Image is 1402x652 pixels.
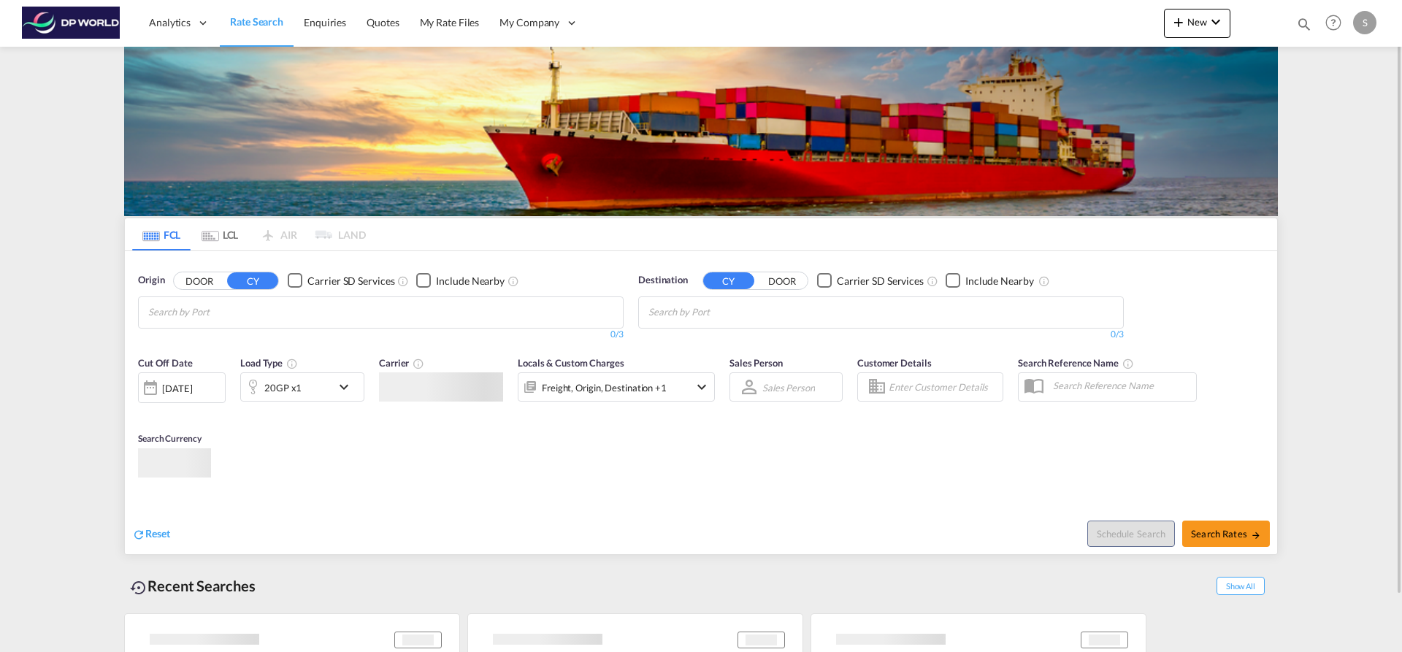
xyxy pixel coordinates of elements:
[416,273,505,288] md-checkbox: Checkbox No Ink
[729,357,783,369] span: Sales Person
[1191,528,1261,540] span: Search Rates
[542,377,667,398] div: Freight Origin Destination Factory Stuffing
[124,569,261,602] div: Recent Searches
[1122,358,1134,369] md-icon: Your search will be saved by the below given name
[837,274,924,288] div: Carrier SD Services
[335,378,360,396] md-icon: icon-chevron-down
[1251,530,1261,540] md-icon: icon-arrow-right
[756,272,808,289] button: DOOR
[304,16,346,28] span: Enquiries
[125,251,1277,554] div: OriginDOOR CY Checkbox No InkUnchecked: Search for CY (Container Yard) services for all selected ...
[1164,9,1230,38] button: icon-plus 400-fgNewicon-chevron-down
[1321,10,1346,35] span: Help
[1296,16,1312,32] md-icon: icon-magnify
[1182,521,1270,547] button: Search Ratesicon-arrow-right
[286,358,298,369] md-icon: icon-information-outline
[174,272,225,289] button: DOOR
[130,579,148,597] md-icon: icon-backup-restore
[138,372,226,403] div: [DATE]
[518,357,624,369] span: Locals & Custom Charges
[138,433,202,444] span: Search Currency
[162,382,192,395] div: [DATE]
[240,372,364,402] div: 20GP x1icon-chevron-down
[499,15,559,30] span: My Company
[240,357,298,369] span: Load Type
[965,274,1034,288] div: Include Nearby
[132,218,191,250] md-tab-item: FCL
[22,7,120,39] img: c08ca190194411f088ed0f3ba295208c.png
[436,274,505,288] div: Include Nearby
[149,15,191,30] span: Analytics
[646,297,793,324] md-chips-wrap: Chips container with autocompletion. Enter the text area, type text to search, and then use the u...
[138,329,624,341] div: 0/3
[1353,11,1376,34] div: S
[518,372,715,402] div: Freight Origin Destination Factory Stuffingicon-chevron-down
[1321,10,1353,37] div: Help
[132,526,170,542] div: icon-refreshReset
[1170,16,1225,28] span: New
[397,275,409,287] md-icon: Unchecked: Search for CY (Container Yard) services for all selected carriers.Checked : Search for...
[138,273,164,288] span: Origin
[138,402,149,421] md-datepicker: Select
[145,527,170,540] span: Reset
[817,273,924,288] md-checkbox: Checkbox No Ink
[507,275,519,287] md-icon: Unchecked: Ignores neighbouring ports when fetching rates.Checked : Includes neighbouring ports w...
[1038,275,1050,287] md-icon: Unchecked: Ignores neighbouring ports when fetching rates.Checked : Includes neighbouring ports w...
[148,301,287,324] input: Chips input.
[927,275,938,287] md-icon: Unchecked: Search for CY (Container Yard) services for all selected carriers.Checked : Search for...
[946,273,1034,288] md-checkbox: Checkbox No Ink
[1296,16,1312,38] div: icon-magnify
[1170,13,1187,31] md-icon: icon-plus 400-fg
[146,297,293,324] md-chips-wrap: Chips container with autocompletion. Enter the text area, type text to search, and then use the u...
[138,357,193,369] span: Cut Off Date
[638,329,1124,341] div: 0/3
[379,357,424,369] span: Carrier
[132,528,145,541] md-icon: icon-refresh
[132,218,366,250] md-pagination-wrapper: Use the left and right arrow keys to navigate between tabs
[124,47,1278,216] img: LCL+%26+FCL+BACKGROUND.png
[761,377,816,398] md-select: Sales Person
[420,16,480,28] span: My Rate Files
[1087,521,1175,547] button: Note: By default Schedule search will only considerorigin ports, destination ports and cut off da...
[413,358,424,369] md-icon: The selected Trucker/Carrierwill be displayed in the rate results If the rates are from another f...
[191,218,249,250] md-tab-item: LCL
[638,273,688,288] span: Destination
[648,301,787,324] input: Chips input.
[703,272,754,289] button: CY
[230,15,283,28] span: Rate Search
[1046,375,1196,396] input: Search Reference Name
[889,376,998,398] input: Enter Customer Details
[227,272,278,289] button: CY
[693,378,710,396] md-icon: icon-chevron-down
[857,357,931,369] span: Customer Details
[1207,13,1225,31] md-icon: icon-chevron-down
[288,273,394,288] md-checkbox: Checkbox No Ink
[264,377,302,398] div: 20GP x1
[1217,577,1265,595] span: Show All
[1018,357,1134,369] span: Search Reference Name
[367,16,399,28] span: Quotes
[307,274,394,288] div: Carrier SD Services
